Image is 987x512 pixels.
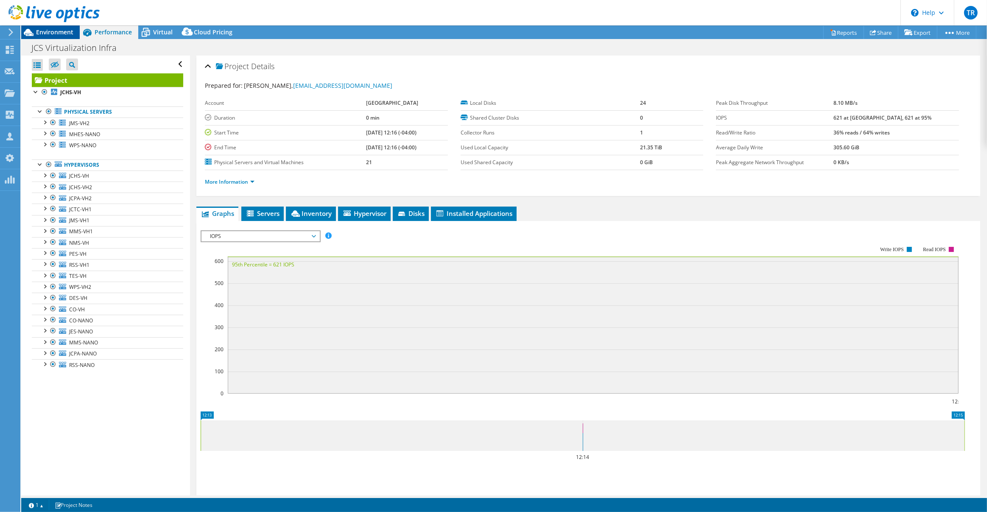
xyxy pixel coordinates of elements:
[937,26,976,39] a: More
[716,114,833,122] label: IOPS
[716,129,833,137] label: Read/Write Ratio
[69,250,87,257] span: PES-VH
[32,129,183,140] a: MHES-NANO
[834,114,932,121] b: 621 at [GEOGRAPHIC_DATA], 621 at 95%
[201,209,234,218] span: Graphs
[461,129,640,137] label: Collector Runs
[461,143,640,152] label: Used Local Capacity
[823,26,864,39] a: Reports
[293,81,392,90] a: [EMAIL_ADDRESS][DOMAIN_NAME]
[221,390,224,397] text: 0
[32,259,183,270] a: RSS-VH1
[32,159,183,171] a: Hypervisors
[69,350,97,357] span: JCPA-NANO
[834,99,858,106] b: 8.10 MB/s
[640,99,646,106] b: 24
[69,217,89,224] span: JMS-VH1
[69,239,89,246] span: NMS-VH
[32,337,183,348] a: MMS-NANO
[69,261,89,269] span: RSS-VH1
[964,6,978,20] span: TR
[32,73,183,87] a: Project
[881,246,904,252] text: Write IOPS
[232,261,294,268] text: 95th Percentile = 621 IOPS
[244,81,392,90] span: [PERSON_NAME],
[834,159,850,166] b: 0 KB/s
[205,158,366,167] label: Physical Servers and Virtual Machines
[251,61,274,71] span: Details
[461,99,640,107] label: Local Disks
[32,326,183,337] a: JES-NANO
[366,159,372,166] b: 21
[32,182,183,193] a: JCHS-VH2
[32,315,183,326] a: CO-NANO
[69,317,93,324] span: CO-NANO
[911,9,919,17] svg: \n
[366,144,417,151] b: [DATE] 12:16 (-04:00)
[246,209,280,218] span: Servers
[32,304,183,315] a: CO-VH
[32,348,183,359] a: JCPA-NANO
[216,62,249,71] span: Project
[366,99,419,106] b: [GEOGRAPHIC_DATA]
[215,346,224,353] text: 200
[153,28,173,36] span: Virtual
[716,143,833,152] label: Average Daily Write
[32,226,183,237] a: MMS-VH1
[952,398,965,405] text: 12:16
[205,178,254,185] a: More Information
[215,257,224,265] text: 600
[461,158,640,167] label: Used Shared Capacity
[32,204,183,215] a: JCTC-VH1
[69,306,85,313] span: CO-VH
[834,129,890,136] b: 36% reads / 64% writes
[32,237,183,248] a: NMS-VH
[32,215,183,226] a: JMS-VH1
[69,328,93,335] span: JES-NANO
[60,89,81,96] b: JCHS-VH
[23,500,49,510] a: 1
[32,87,183,98] a: JCHS-VH
[32,282,183,293] a: WPS-VH2
[205,99,366,107] label: Account
[716,158,833,167] label: Peak Aggregate Network Throughput
[576,453,590,461] text: 12:14
[32,193,183,204] a: JCPA-VH2
[864,26,898,39] a: Share
[205,81,243,90] label: Prepared for:
[215,324,224,331] text: 300
[194,28,232,36] span: Cloud Pricing
[461,114,640,122] label: Shared Cluster Disks
[32,171,183,182] a: JCHS-VH
[95,28,132,36] span: Performance
[206,231,315,241] span: IOPS
[69,283,91,291] span: WPS-VH2
[834,144,860,151] b: 305.60 GiB
[69,142,96,149] span: WPS-NANO
[923,246,946,252] text: Read IOPS
[32,118,183,129] a: JMS-VH2
[32,293,183,304] a: DES-VH
[342,209,386,218] span: Hypervisor
[69,339,98,346] span: MMS-NANO
[716,99,833,107] label: Peak Disk Throughput
[69,172,89,179] span: JCHS-VH
[215,280,224,287] text: 500
[640,159,653,166] b: 0 GiB
[366,114,380,121] b: 0 min
[32,140,183,151] a: WPS-NANO
[640,129,643,136] b: 1
[32,359,183,370] a: RSS-NANO
[366,129,417,136] b: [DATE] 12:16 (-04:00)
[898,26,937,39] a: Export
[290,209,332,218] span: Inventory
[36,28,73,36] span: Environment
[205,129,366,137] label: Start Time
[32,106,183,118] a: Physical Servers
[69,184,92,191] span: JCHS-VH2
[69,294,87,302] span: DES-VH
[28,43,130,53] h1: JCS Virtualization Infra
[215,302,224,309] text: 400
[69,131,100,138] span: MHES-NANO
[69,272,87,280] span: TES-VH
